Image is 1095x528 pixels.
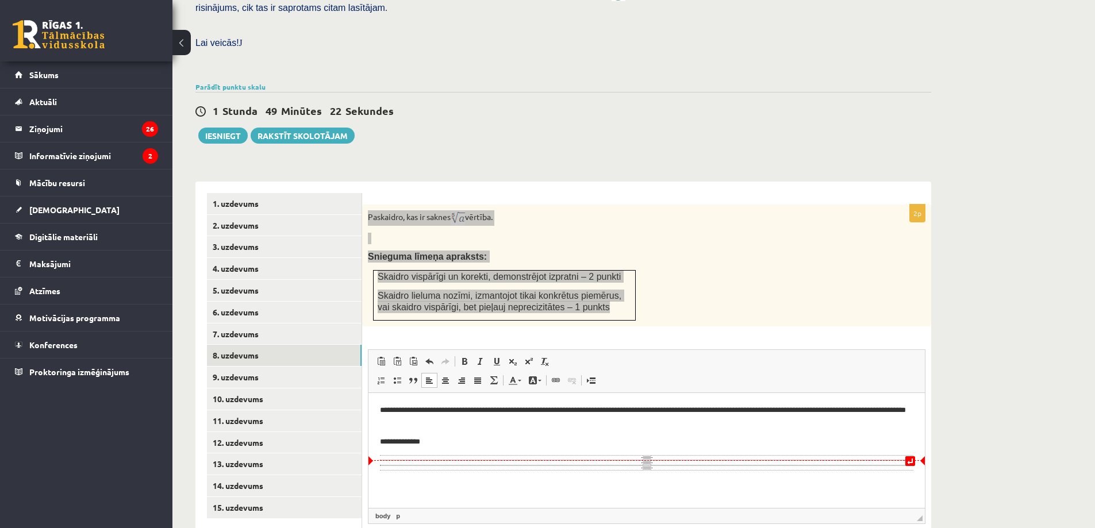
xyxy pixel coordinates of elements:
[15,115,158,142] a: Ziņojumi26
[207,345,362,366] a: 8. uzdevums
[373,373,389,388] a: Ievietot/noņemt numurētu sarakstu
[15,223,158,250] a: Digitālie materiāli
[583,373,599,388] a: Ievietot lapas pārtraukumu drukai
[207,302,362,323] a: 6. uzdevums
[15,250,158,277] a: Maksājumi
[13,20,105,49] a: Rīgas 1. Tālmācības vidusskola
[373,354,389,369] a: Ielīmēt (vadīšanas taustiņš+V)
[222,104,258,117] span: Stunda
[505,373,525,388] a: Teksta krāsa
[266,104,277,117] span: 49
[29,232,98,242] span: Digitālie materiāli
[29,250,158,277] legend: Maksājumi
[548,373,564,388] a: Saite (vadīšanas taustiņš+K)
[29,115,158,142] legend: Ziņojumi
[239,38,243,48] span: J
[405,354,421,369] a: Ievietot no Worda
[29,178,85,188] span: Mācību resursi
[330,104,341,117] span: 22
[29,70,59,80] span: Sākums
[29,142,158,169] legend: Informatīvie ziņojumi
[207,367,362,388] a: 9. uzdevums
[207,236,362,257] a: 3. uzdevums
[15,88,158,115] a: Aktuāli
[564,373,580,388] a: Atsaistīt
[207,453,362,475] a: 13. uzdevums
[29,367,129,377] span: Proktoringa izmēģinājums
[29,205,120,215] span: [DEMOGRAPHIC_DATA]
[29,286,60,296] span: Atzīmes
[405,373,421,388] a: Bloka citāts
[505,354,521,369] a: Apakšraksts
[389,373,405,388] a: Ievietot/noņemt sarakstu ar aizzīmēm
[15,142,158,169] a: Informatīvie ziņojumi2
[15,305,158,331] a: Motivācijas programma
[486,373,502,388] a: Math
[195,38,239,48] span: Lai veicās!
[525,373,545,388] a: Fona krāsa
[281,104,322,117] span: Minūtes
[142,121,158,137] i: 26
[15,61,158,88] a: Sākums
[368,252,487,261] span: Snieguma līmeņa apraksts:
[207,475,362,496] a: 14. uzdevums
[207,323,362,345] a: 7. uzdevums
[537,354,553,369] a: Noņemt stilus
[437,354,454,369] a: Atkārtot (vadīšanas taustiņš+Y)
[521,354,537,369] a: Augšraksts
[378,291,621,313] span: Skaidro lieluma nozīmi, izmantojot tikai konkrētus piemērus, vai skaidro vispārīgi, bet pieļauj n...
[195,82,266,91] a: Parādīt punktu skalu
[454,373,470,388] a: Izlīdzināt pa labi
[198,128,248,144] button: Iesniegt
[29,313,120,323] span: Motivācijas programma
[207,258,362,279] a: 4. uzdevums
[29,340,78,350] span: Konferences
[378,272,621,282] span: Skaidro vispārīgi un korekti, demonstrējot izpratni – 2 punkti
[394,511,402,521] a: p elements
[437,373,454,388] a: Centrēti
[207,388,362,410] a: 10. uzdevums
[207,193,362,214] a: 1. uzdevums
[15,278,158,304] a: Atzīmes
[917,515,923,521] span: Mērogot
[368,393,925,508] iframe: Bagātinātā teksta redaktors, wiswyg-editor-user-answer-47433971850480
[29,97,57,107] span: Aktuāli
[251,128,355,144] a: Rakstīt skolotājam
[143,148,158,164] i: 2
[421,373,437,388] a: Izlīdzināt pa kreisi
[207,410,362,431] a: 11. uzdevums
[456,354,472,369] a: Treknraksts (vadīšanas taustiņš+B)
[368,210,868,226] p: Paskaidro, kas ir saknes vērtība.
[472,354,489,369] a: Slīpraksts (vadīšanas taustiņš+I)
[213,104,218,117] span: 1
[207,215,362,236] a: 2. uzdevums
[389,354,405,369] a: Ievietot kā vienkāršu tekstu (vadīšanas taustiņš+pārslēgšanas taustiņš+V)
[489,354,505,369] a: Pasvītrojums (vadīšanas taustiņš+U)
[207,497,362,518] a: 15. uzdevums
[345,104,394,117] span: Sekundes
[15,196,158,223] a: [DEMOGRAPHIC_DATA]
[421,354,437,369] a: Atcelt (vadīšanas taustiņš+Z)
[15,359,158,385] a: Proktoringa izmēģinājums
[15,332,158,358] a: Konferences
[207,432,362,453] a: 12. uzdevums
[909,204,925,222] p: 2p
[470,373,486,388] a: Izlīdzināt malas
[207,280,362,301] a: 5. uzdevums
[451,210,465,226] img: 535NL+r7x+AU2CI68Dk3hKAAAAAElFTkSuQmCC
[373,511,393,521] a: body elements
[15,169,158,196] a: Mācību resursi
